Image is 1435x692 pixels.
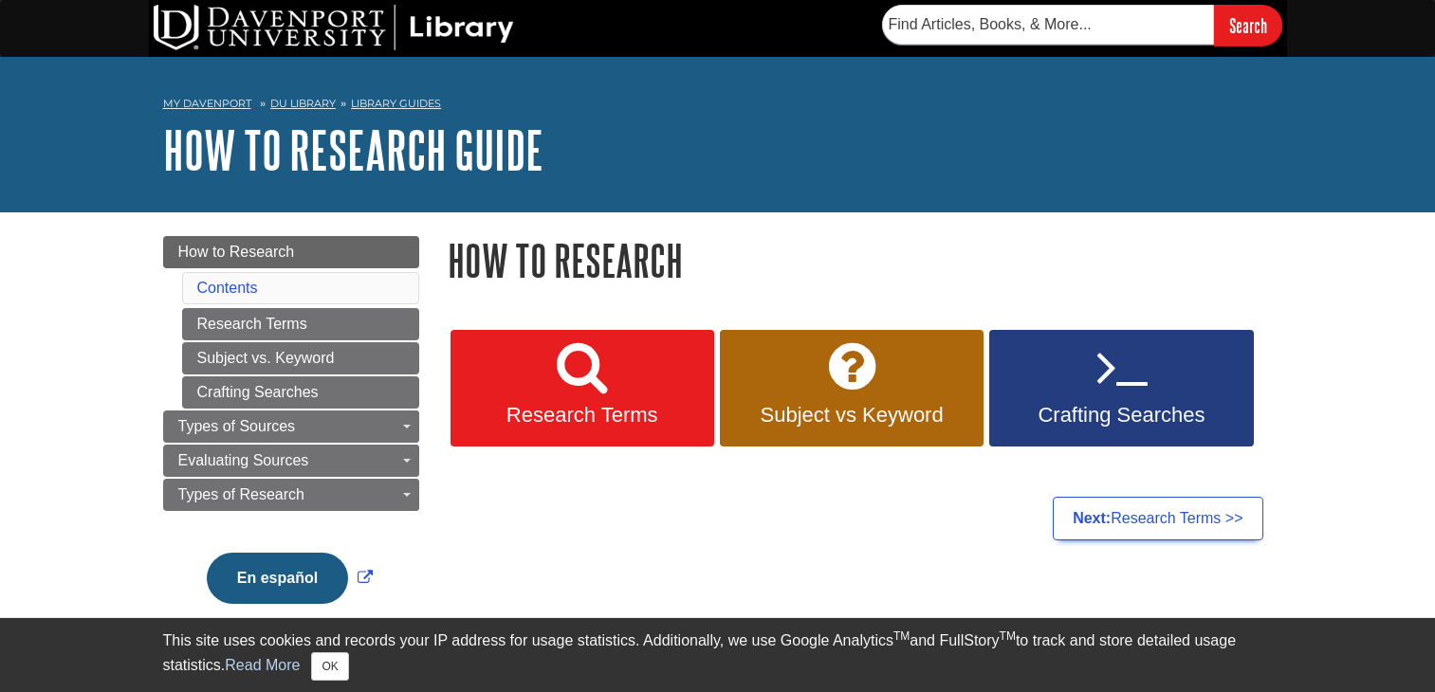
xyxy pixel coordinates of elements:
[720,330,984,447] a: Subject vs Keyword
[202,570,377,586] a: Link opens in new window
[1053,497,1262,540] a: Next:Research Terms >>
[154,5,514,50] img: DU Library
[270,97,336,110] a: DU Library
[182,308,419,340] a: Research Terms
[1003,403,1239,428] span: Crafting Searches
[882,5,1214,45] input: Find Articles, Books, & More...
[207,553,348,604] button: En español
[178,244,295,260] span: How to Research
[178,486,304,502] span: Types of Research
[178,452,309,468] span: Evaluating Sources
[163,236,419,636] div: Guide Page Menu
[451,330,714,447] a: Research Terms
[225,657,300,673] a: Read More
[163,91,1273,121] nav: breadcrumb
[163,445,419,477] a: Evaluating Sources
[163,629,1273,681] div: This site uses cookies and records your IP address for usage statistics. Additionally, we use Goo...
[178,418,296,434] span: Types of Sources
[448,236,1273,284] h1: How to Research
[163,96,251,112] a: My Davenport
[1073,510,1111,526] strong: Next:
[163,236,419,268] a: How to Research
[882,5,1282,46] form: Searches DU Library's articles, books, and more
[1214,5,1282,46] input: Search
[351,97,441,110] a: Library Guides
[734,403,969,428] span: Subject vs Keyword
[465,403,700,428] span: Research Terms
[163,410,419,443] a: Types of Sources
[163,479,419,511] a: Types of Research
[163,120,543,179] a: How to Research Guide
[893,629,910,643] sup: TM
[1000,629,1016,643] sup: TM
[182,342,419,374] a: Subject vs. Keyword
[989,330,1253,447] a: Crafting Searches
[182,376,419,409] a: Crafting Searches
[197,280,258,296] a: Contents
[311,652,348,681] button: Close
